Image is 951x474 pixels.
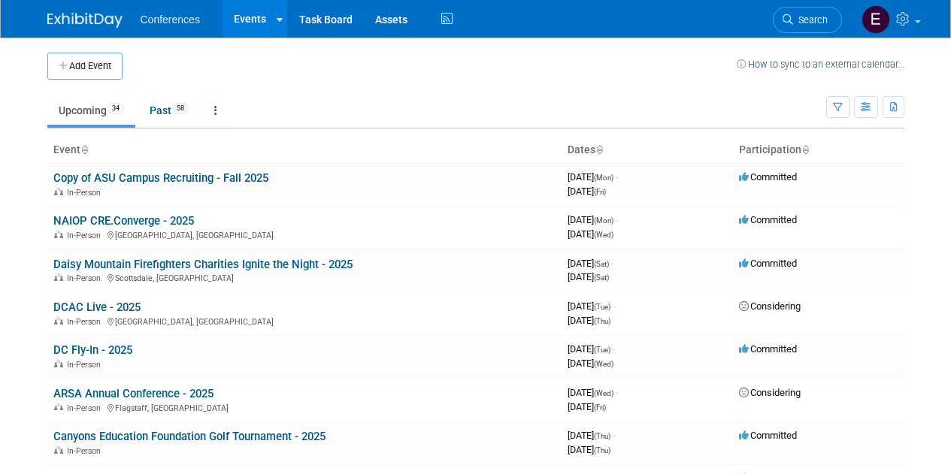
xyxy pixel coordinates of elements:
a: Upcoming34 [47,96,135,125]
span: Search [793,14,828,26]
span: [DATE] [568,228,613,240]
span: [DATE] [568,300,615,312]
a: Past58 [138,96,200,125]
span: [DATE] [568,401,606,412]
span: - [616,214,618,225]
span: (Sat) [594,260,609,268]
th: Dates [562,137,733,163]
span: Committed [739,430,797,441]
th: Participation [733,137,904,163]
span: 58 [172,103,189,114]
span: [DATE] [568,387,618,398]
button: Add Event [47,53,123,80]
a: DCAC Live - 2025 [53,300,141,314]
span: In-Person [67,360,105,370]
span: [DATE] [568,214,618,225]
span: (Wed) [594,231,613,239]
span: Committed [739,214,797,225]
span: [DATE] [568,343,615,355]
a: NAIOP CRE.Converge - 2025 [53,214,194,228]
span: In-Person [67,317,105,327]
img: In-Person Event [54,403,63,411]
span: 34 [108,103,124,114]
div: Flagstaff, [GEOGRAPHIC_DATA] [53,401,556,413]
span: [DATE] [568,271,609,282]
a: Daisy Mountain Firefighters Charities Ignite the Night - 2025 [53,258,353,271]
span: (Wed) [594,360,613,368]
img: In-Person Event [54,231,63,238]
span: [DATE] [568,358,613,369]
a: How to sync to an external calendar... [737,59,904,70]
a: DC Fly-In - 2025 [53,343,132,357]
span: In-Person [67,273,105,283]
img: In-Person Event [54,188,63,195]
span: [DATE] [568,315,610,326]
span: Committed [739,171,797,183]
span: (Wed) [594,389,613,397]
div: Scottsdale, [GEOGRAPHIC_DATA] [53,271,556,283]
span: In-Person [67,403,105,413]
span: [DATE] [568,171,618,183]
a: Sort by Event Name [80,143,88,155]
span: Considering [739,300,801,312]
div: [GEOGRAPHIC_DATA], [GEOGRAPHIC_DATA] [53,228,556,240]
a: Search [773,7,842,33]
span: (Mon) [594,216,613,225]
th: Event [47,137,562,163]
span: - [616,171,618,183]
span: In-Person [67,231,105,240]
span: - [613,343,615,355]
span: [DATE] [568,258,613,269]
a: ARSA Annual Conference - 2025 [53,387,214,400]
span: - [611,258,613,269]
span: (Thu) [594,446,610,454]
img: In-Person Event [54,360,63,367]
span: (Tue) [594,303,610,311]
img: In-Person Event [54,317,63,325]
span: Committed [739,258,797,269]
span: (Fri) [594,403,606,412]
span: In-Person [67,188,105,198]
span: (Fri) [594,188,606,196]
span: Conferences [141,14,200,26]
a: Sort by Participation Type [801,143,809,155]
span: - [616,387,618,398]
span: - [613,300,615,312]
span: [DATE] [568,444,610,455]
span: Committed [739,343,797,355]
span: (Thu) [594,432,610,440]
span: In-Person [67,446,105,456]
img: ExhibitDay [47,13,123,28]
img: In-Person Event [54,446,63,454]
span: - [613,430,615,441]
a: Canyons Education Foundation Golf Tournament - 2025 [53,430,326,443]
span: (Sat) [594,273,609,282]
a: Sort by Start Date [595,143,603,155]
img: In-Person Event [54,273,63,281]
span: Considering [739,387,801,398]
span: (Mon) [594,174,613,182]
span: (Tue) [594,346,610,354]
a: Copy of ASU Campus Recruiting - Fall 2025 [53,171,268,185]
div: [GEOGRAPHIC_DATA], [GEOGRAPHIC_DATA] [53,315,556,327]
span: [DATE] [568,430,615,441]
span: (Thu) [594,317,610,325]
img: Emy Burback [862,5,890,34]
span: [DATE] [568,186,606,197]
